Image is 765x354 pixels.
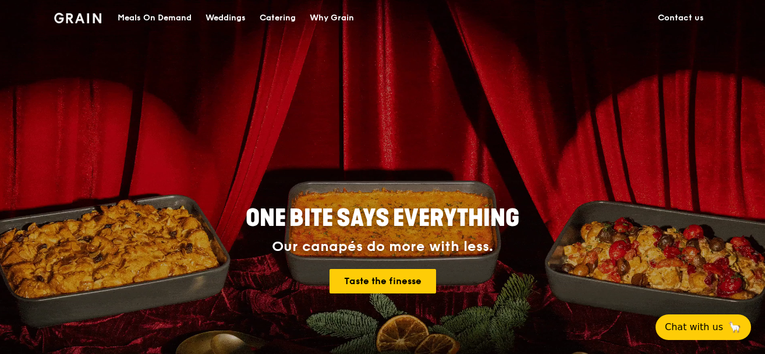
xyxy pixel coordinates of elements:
button: Chat with us🦙 [656,314,751,340]
div: Meals On Demand [118,1,192,36]
a: Weddings [199,1,253,36]
a: Catering [253,1,303,36]
div: Weddings [206,1,246,36]
div: Our canapés do more with less. [173,239,592,255]
div: Catering [260,1,296,36]
a: Why Grain [303,1,361,36]
span: Chat with us [665,320,723,334]
a: Contact us [651,1,711,36]
a: Taste the finesse [330,269,436,293]
div: Why Grain [310,1,354,36]
span: 🦙 [728,320,742,334]
img: Grain [54,13,101,23]
span: ONE BITE SAYS EVERYTHING [246,204,519,232]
